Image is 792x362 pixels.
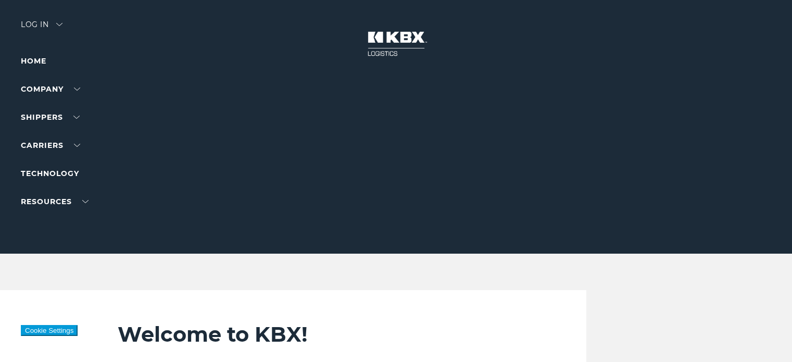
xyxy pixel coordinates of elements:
[118,321,545,347] h2: Welcome to KBX!
[21,141,80,150] a: Carriers
[21,21,62,36] div: Log in
[21,325,78,336] button: Cookie Settings
[21,197,89,206] a: RESOURCES
[21,84,80,94] a: Company
[21,56,46,66] a: Home
[21,169,79,178] a: Technology
[56,23,62,26] img: arrow
[357,21,435,67] img: kbx logo
[21,113,80,122] a: SHIPPERS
